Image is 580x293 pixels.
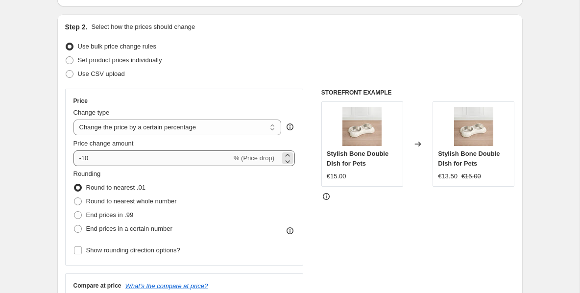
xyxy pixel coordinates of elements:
[327,150,388,167] span: Stylish Bone Double Dish for Pets
[78,43,156,50] span: Use bulk price change rules
[86,184,145,191] span: Round to nearest .01
[86,211,134,219] span: End prices in .99
[78,70,125,77] span: Use CSV upload
[454,107,493,146] img: bone-double-food-bowl-off-white-497326_80x.jpg
[86,246,180,254] span: Show rounding direction options?
[78,56,162,64] span: Set product prices individually
[91,22,195,32] p: Select how the prices should change
[86,197,177,205] span: Round to nearest whole number
[438,171,458,181] div: €13.50
[73,97,88,105] h3: Price
[342,107,382,146] img: bone-double-food-bowl-off-white-497326_80x.jpg
[461,171,481,181] strike: €15.00
[65,22,88,32] h2: Step 2.
[73,109,110,116] span: Change type
[327,171,346,181] div: €15.00
[73,282,121,290] h3: Compare at price
[285,122,295,132] div: help
[73,150,232,166] input: -15
[73,140,134,147] span: Price change amount
[234,154,274,162] span: % (Price drop)
[438,150,500,167] span: Stylish Bone Double Dish for Pets
[321,89,515,97] h6: STOREFRONT EXAMPLE
[86,225,172,232] span: End prices in a certain number
[73,170,101,177] span: Rounding
[125,282,208,290] button: What's the compare at price?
